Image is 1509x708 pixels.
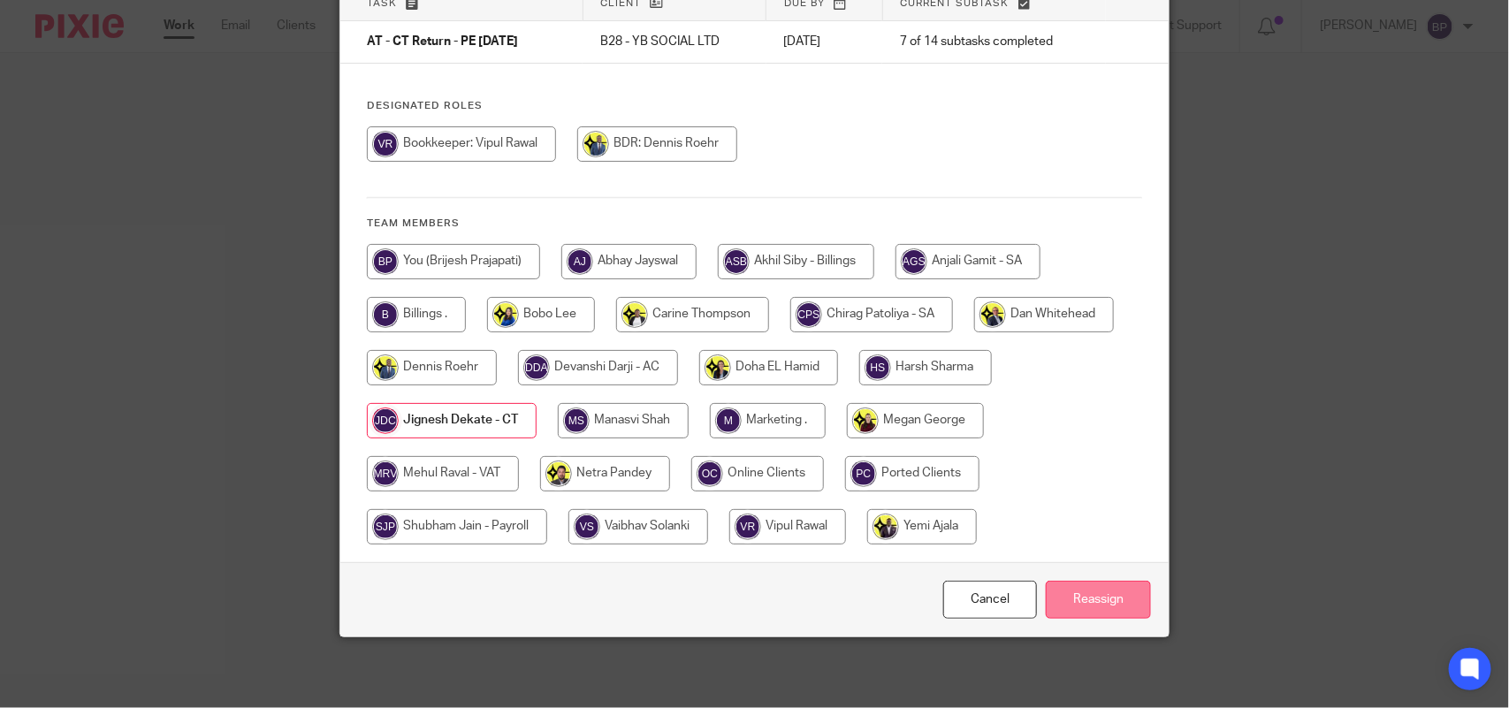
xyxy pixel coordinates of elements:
span: AT - CT Return - PE [DATE] [367,36,518,49]
p: B28 - YB SOCIAL LTD [600,33,749,50]
h4: Team members [367,217,1142,231]
h4: Designated Roles [367,99,1142,113]
p: [DATE] [784,33,865,50]
a: Close this dialog window [943,581,1037,619]
input: Reassign [1046,581,1151,619]
td: 7 of 14 subtasks completed [882,21,1106,64]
